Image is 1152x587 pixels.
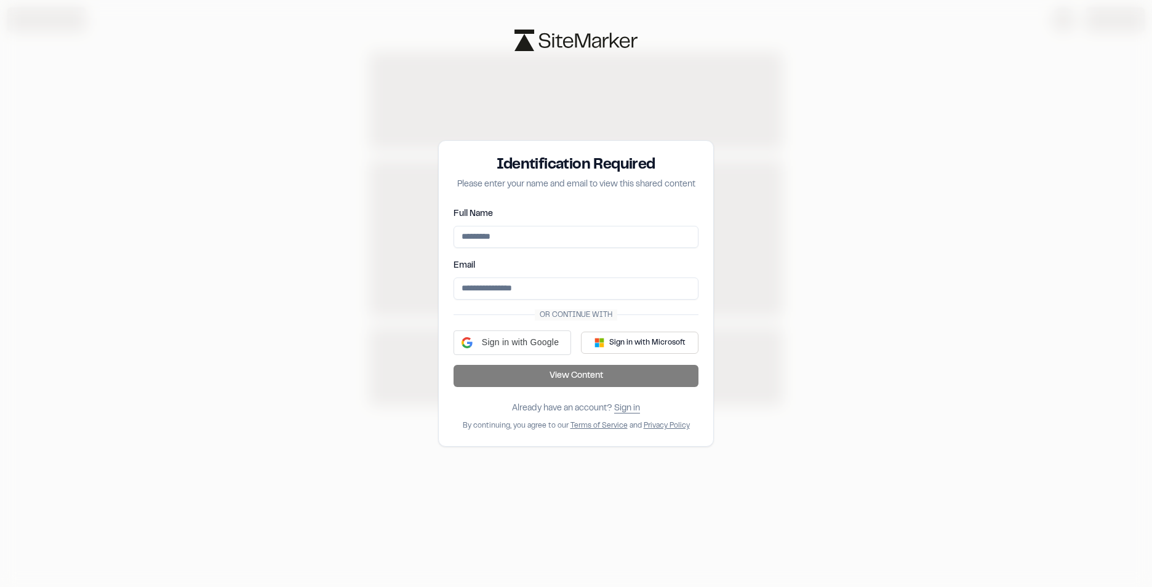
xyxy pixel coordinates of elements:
[570,420,628,431] button: Terms of Service
[454,156,698,175] h3: Identification Required
[463,420,690,431] div: By continuing, you agree to our and
[581,332,698,354] button: Sign in with Microsoft
[478,336,563,349] span: Sign in with Google
[454,210,493,218] label: Full Name
[535,309,617,321] span: Or continue with
[512,402,640,415] div: Already have an account?
[454,178,698,191] p: Please enter your name and email to view this shared content
[514,30,638,51] img: logo-black-rebrand.svg
[454,330,571,355] div: Sign in with Google
[454,262,475,270] label: Email
[644,420,690,431] button: Privacy Policy
[614,402,640,415] button: Sign in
